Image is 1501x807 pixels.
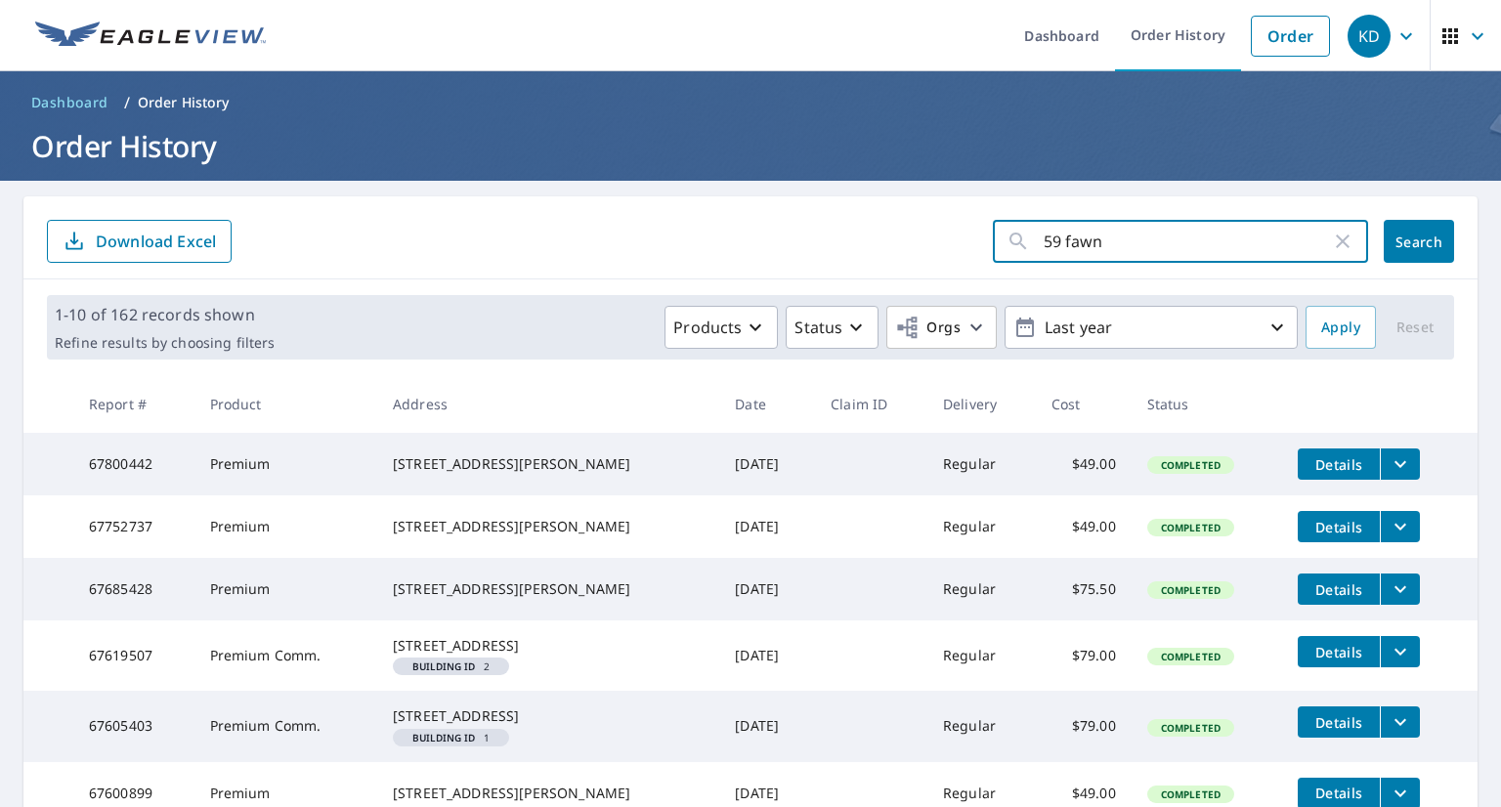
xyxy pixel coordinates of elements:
[1384,220,1454,263] button: Search
[23,126,1478,166] h1: Order History
[886,306,997,349] button: Orgs
[73,495,194,558] td: 67752737
[1036,375,1132,433] th: Cost
[1380,448,1420,480] button: filesDropdownBtn-67800442
[1309,518,1368,536] span: Details
[1149,458,1232,472] span: Completed
[665,306,778,349] button: Products
[1251,16,1330,57] a: Order
[73,620,194,691] td: 67619507
[393,784,704,803] div: [STREET_ADDRESS][PERSON_NAME]
[1036,558,1132,620] td: $75.50
[794,316,842,339] p: Status
[1036,433,1132,495] td: $49.00
[673,316,742,339] p: Products
[401,733,501,743] span: 1
[194,433,377,495] td: Premium
[393,454,704,474] div: [STREET_ADDRESS][PERSON_NAME]
[1044,214,1331,269] input: Address, Report #, Claim ID, etc.
[1380,706,1420,738] button: filesDropdownBtn-67605403
[23,87,116,118] a: Dashboard
[1309,455,1368,474] span: Details
[124,91,130,114] li: /
[719,433,815,495] td: [DATE]
[23,87,1478,118] nav: breadcrumb
[1306,306,1376,349] button: Apply
[47,220,232,263] button: Download Excel
[1149,787,1232,801] span: Completed
[1036,495,1132,558] td: $49.00
[138,93,230,112] p: Order History
[393,636,704,656] div: [STREET_ADDRESS]
[927,495,1036,558] td: Regular
[31,93,108,112] span: Dashboard
[815,375,927,433] th: Claim ID
[1321,316,1360,340] span: Apply
[1309,784,1368,802] span: Details
[1132,375,1282,433] th: Status
[927,433,1036,495] td: Regular
[1298,706,1380,738] button: detailsBtn-67605403
[412,733,476,743] em: Building ID
[719,620,815,691] td: [DATE]
[1149,721,1232,735] span: Completed
[1309,643,1368,661] span: Details
[1037,311,1265,345] p: Last year
[1149,583,1232,597] span: Completed
[719,691,815,761] td: [DATE]
[55,334,275,352] p: Refine results by choosing filters
[1149,521,1232,534] span: Completed
[927,558,1036,620] td: Regular
[1380,573,1420,605] button: filesDropdownBtn-67685428
[1036,691,1132,761] td: $79.00
[1309,713,1368,732] span: Details
[194,620,377,691] td: Premium Comm.
[1380,636,1420,667] button: filesDropdownBtn-67619507
[719,375,815,433] th: Date
[1298,573,1380,605] button: detailsBtn-67685428
[194,691,377,761] td: Premium Comm.
[927,620,1036,691] td: Regular
[194,375,377,433] th: Product
[55,303,275,326] p: 1-10 of 162 records shown
[1036,620,1132,691] td: $79.00
[1298,636,1380,667] button: detailsBtn-67619507
[393,517,704,536] div: [STREET_ADDRESS][PERSON_NAME]
[393,579,704,599] div: [STREET_ADDRESS][PERSON_NAME]
[35,21,266,51] img: EV Logo
[194,558,377,620] td: Premium
[1149,650,1232,663] span: Completed
[73,433,194,495] td: 67800442
[412,661,476,671] em: Building ID
[927,691,1036,761] td: Regular
[73,558,194,620] td: 67685428
[377,375,719,433] th: Address
[1309,580,1368,599] span: Details
[1380,511,1420,542] button: filesDropdownBtn-67752737
[719,558,815,620] td: [DATE]
[1005,306,1298,349] button: Last year
[719,495,815,558] td: [DATE]
[194,495,377,558] td: Premium
[1298,511,1380,542] button: detailsBtn-67752737
[96,231,216,252] p: Download Excel
[393,706,704,726] div: [STREET_ADDRESS]
[401,661,501,671] span: 2
[927,375,1036,433] th: Delivery
[73,691,194,761] td: 67605403
[1399,233,1438,251] span: Search
[895,316,961,340] span: Orgs
[73,375,194,433] th: Report #
[1348,15,1391,58] div: KD
[1298,448,1380,480] button: detailsBtn-67800442
[786,306,879,349] button: Status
